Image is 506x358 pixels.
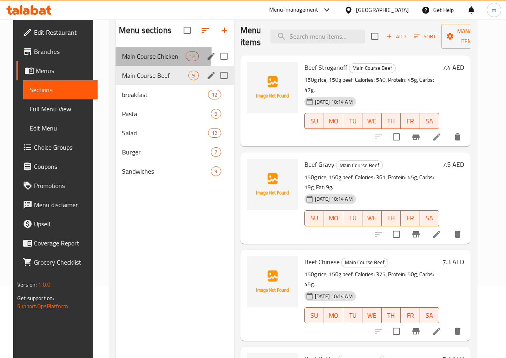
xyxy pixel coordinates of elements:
img: Beef Chinese [247,256,298,307]
span: Sandwiches [122,166,211,176]
span: Menu disclaimer [34,200,91,210]
span: TU [346,115,359,127]
div: Burger7 [116,142,234,162]
h6: 7.5 AED [442,159,464,170]
span: Coverage Report [34,238,91,248]
span: Beef Gravy [304,158,334,170]
button: SU [304,210,324,226]
div: items [188,71,198,80]
button: SU [304,307,324,323]
span: Menus [36,66,91,75]
button: TU [343,307,362,323]
span: Coupons [34,162,91,171]
div: Pasta [122,109,211,119]
button: TH [382,210,401,226]
span: Main Course Beef [122,71,189,80]
button: WE [362,307,382,323]
button: FR [401,307,420,323]
a: Edit menu item [432,229,442,239]
span: m [492,6,496,14]
span: Get support on: [17,293,54,303]
div: breakfast [122,90,208,99]
h6: 7.4 AED [442,62,464,73]
button: TH [382,307,401,323]
button: FR [401,113,420,129]
h2: Menu items [240,24,261,48]
button: Manage items [441,24,495,49]
button: SA [420,210,439,226]
span: SA [423,212,436,224]
div: items [211,166,221,176]
button: WE [362,113,382,129]
span: MO [327,310,340,321]
span: WE [366,310,378,321]
span: SU [308,115,321,127]
span: Edit Restaurant [34,28,91,37]
a: Support.OpsPlatform [17,301,68,311]
div: breakfast12 [116,85,234,104]
span: 9 [189,72,198,79]
img: Beef Stroganoff [247,62,298,113]
span: Manage items [448,26,488,46]
span: 9 [211,168,220,175]
button: Sort [412,30,438,43]
button: FR [401,210,420,226]
span: Select to update [388,323,405,340]
span: Beef Stroganoff [304,61,347,73]
span: Main Course Beef [342,258,388,267]
span: SA [423,310,436,321]
span: Branches [34,47,91,56]
span: [DATE] 10:14 AM [312,98,356,106]
button: SU [304,113,324,129]
button: TU [343,210,362,226]
nav: Menu sections [116,44,234,184]
button: edit [205,69,217,81]
input: search [270,30,365,44]
button: WE [362,210,382,226]
div: Main Course Beef [349,63,396,73]
span: Upsell [34,219,91,229]
div: Pasta9 [116,104,234,123]
span: Main Course Chicken [122,51,186,61]
a: Choice Groups [16,138,98,157]
span: Select all sections [179,22,196,39]
a: Coverage Report [16,233,98,253]
div: Main Course Beef [341,258,388,267]
div: Main Course Chicken12edit [116,47,234,66]
div: Sandwiches9 [116,162,234,181]
button: delete [448,225,467,244]
span: WE [366,212,378,224]
span: Promotions [34,181,91,190]
span: SA [423,115,436,127]
button: TU [343,113,362,129]
span: Salad [122,128,208,138]
span: TH [385,310,398,321]
span: Select to update [388,129,405,145]
span: TH [385,212,398,224]
div: Main Course Beef [336,160,383,170]
a: Full Menu View [23,99,98,119]
span: 12 [208,91,220,99]
span: Select section [366,28,383,45]
a: Grocery Checklist [16,253,98,272]
a: Branches [16,42,98,61]
button: MO [324,113,343,129]
button: MO [324,307,343,323]
span: Sort items [409,30,441,43]
span: TH [385,115,398,127]
p: 150g rice, 150g beef. Calories: 540, Protein: 45g, Carbs: 47g. [304,75,439,95]
span: TU [346,310,359,321]
button: delete [448,322,467,341]
span: 12 [208,129,220,137]
div: Main Course Beef9edit [116,66,234,85]
button: edit [205,50,217,62]
a: Edit menu item [432,132,442,142]
button: Branch-specific-item [406,225,426,244]
span: Main Course Beef [349,63,395,73]
span: FR [404,115,417,127]
a: Menus [16,61,98,80]
a: Edit Restaurant [16,23,98,42]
